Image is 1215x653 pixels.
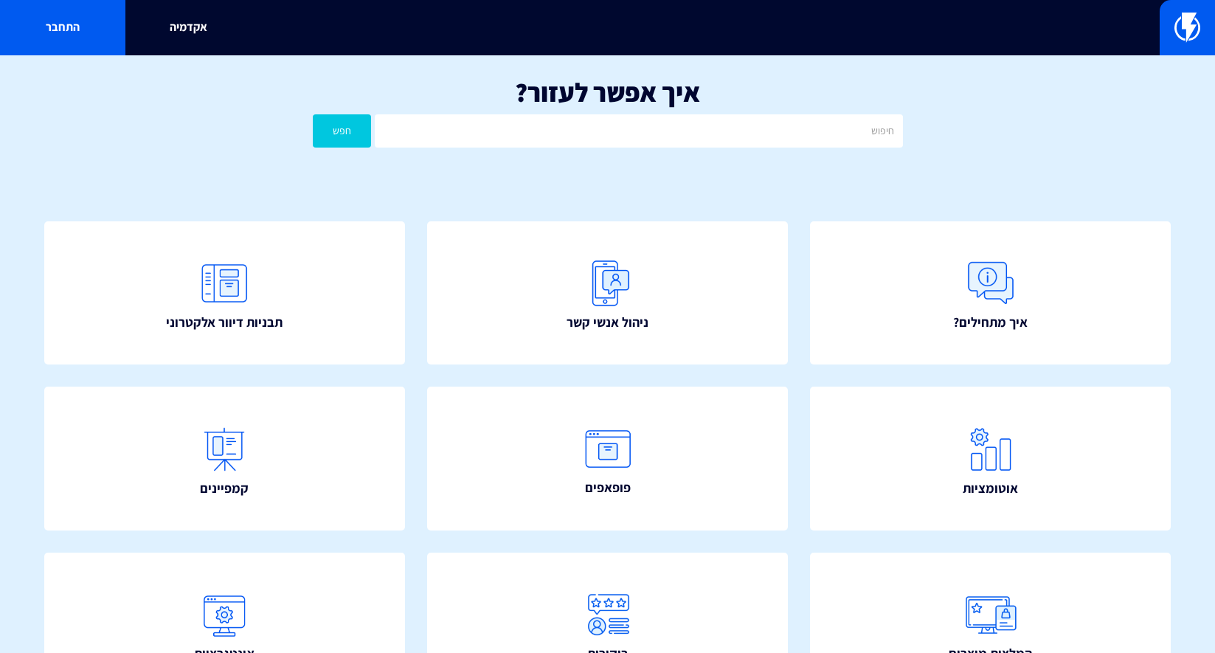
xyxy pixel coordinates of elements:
[200,479,249,498] span: קמפיינים
[953,313,1028,332] span: איך מתחילים?
[567,313,648,332] span: ניהול אנשי קשר
[585,478,631,497] span: פופאפים
[44,387,405,530] a: קמפיינים
[427,221,788,364] a: ניהול אנשי קשר
[313,114,372,148] button: חפש
[810,387,1171,530] a: אוטומציות
[375,114,902,148] input: חיפוש
[963,479,1018,498] span: אוטומציות
[427,387,788,530] a: פופאפים
[166,313,283,332] span: תבניות דיוור אלקטרוני
[810,221,1171,364] a: איך מתחילים?
[44,221,405,364] a: תבניות דיוור אלקטרוני
[22,77,1193,107] h1: איך אפשר לעזור?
